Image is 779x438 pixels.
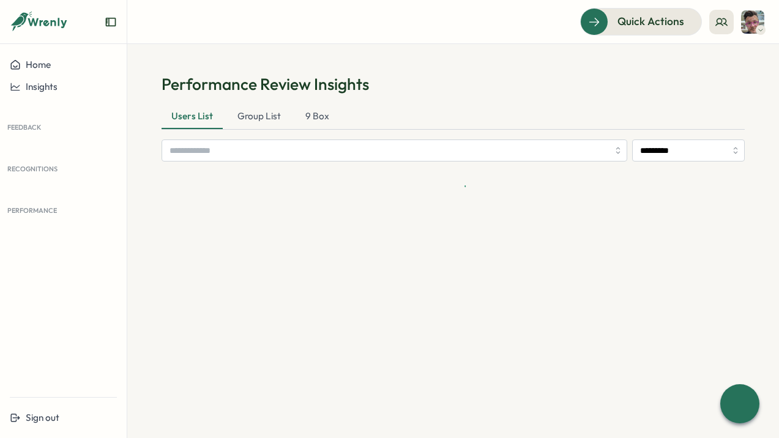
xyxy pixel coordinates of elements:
[228,105,291,129] div: Group List
[162,105,223,129] div: Users List
[26,412,59,423] span: Sign out
[580,8,702,35] button: Quick Actions
[105,16,117,28] button: Expand sidebar
[162,73,745,95] h1: Performance Review Insights
[26,59,51,70] span: Home
[741,10,764,34] img: Chris Forlano
[296,105,339,129] div: 9 Box
[26,81,58,92] span: Insights
[617,13,684,29] span: Quick Actions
